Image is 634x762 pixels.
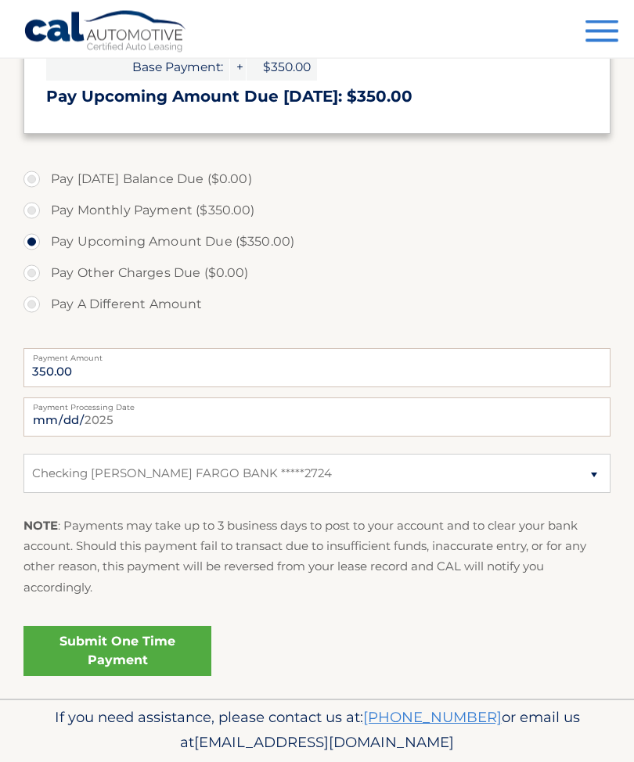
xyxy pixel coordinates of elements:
[23,289,611,321] label: Pay A Different Amount
[46,54,229,81] span: Base Payment:
[23,227,611,258] label: Pay Upcoming Amount Due ($350.00)
[23,258,611,289] label: Pay Other Charges Due ($0.00)
[194,734,454,752] span: [EMAIL_ADDRESS][DOMAIN_NAME]
[46,88,588,107] h3: Pay Upcoming Amount Due [DATE]: $350.00
[363,709,502,727] a: [PHONE_NUMBER]
[23,398,611,437] input: Payment Date
[23,164,611,196] label: Pay [DATE] Balance Due ($0.00)
[23,196,611,227] label: Pay Monthly Payment ($350.00)
[23,349,611,361] label: Payment Amount
[23,519,58,534] strong: NOTE
[585,20,618,46] button: Menu
[23,706,611,756] p: If you need assistance, please contact us at: or email us at
[23,627,211,677] a: Submit One Time Payment
[23,516,611,598] p: : Payments may take up to 3 business days to post to your account and to clear your bank account....
[23,398,611,411] label: Payment Processing Date
[23,10,188,56] a: Cal Automotive
[23,349,611,388] input: Payment Amount
[230,54,246,81] span: +
[247,54,317,81] span: $350.00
